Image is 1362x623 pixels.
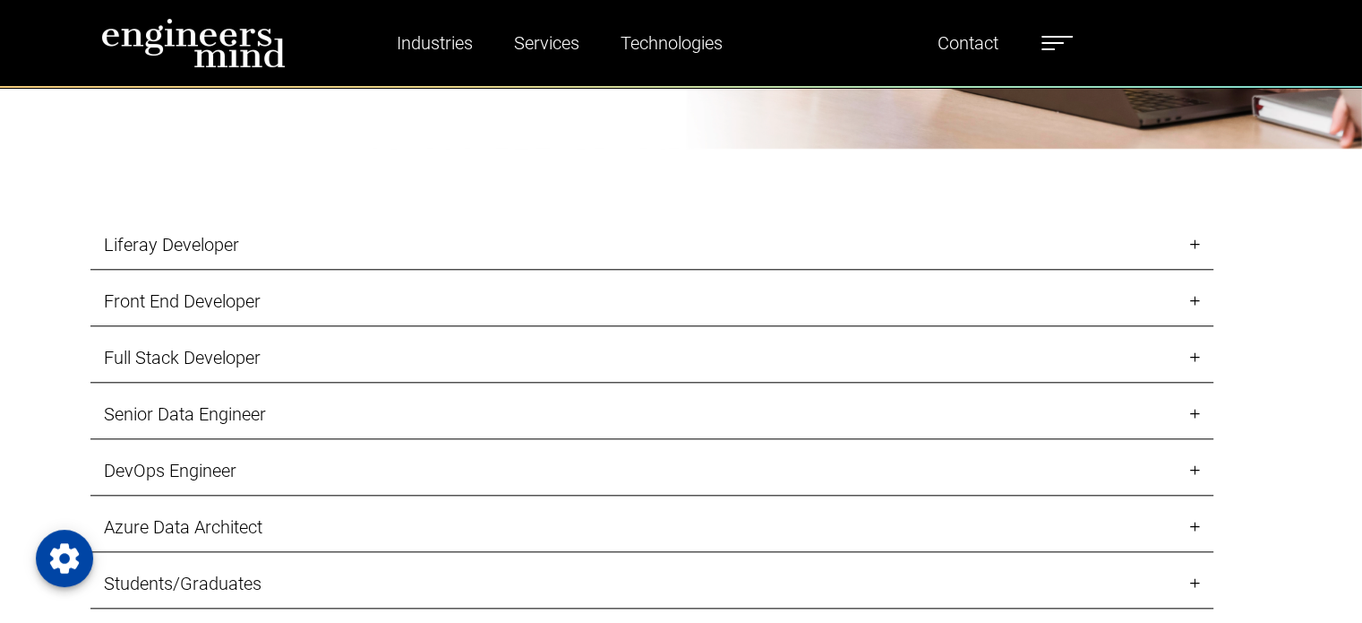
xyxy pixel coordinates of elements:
[90,390,1213,439] a: Senior Data Engineer
[507,22,587,64] a: Services
[90,446,1213,496] a: DevOps Engineer
[930,22,1006,64] a: Contact
[90,503,1213,552] a: Azure Data Architect
[90,221,1213,270] a: Liferay Developer
[90,333,1213,383] a: Full Stack Developer
[390,22,480,64] a: Industries
[613,22,730,64] a: Technologies
[101,18,286,68] img: logo
[90,559,1213,609] a: Students/Graduates
[90,277,1213,326] a: Front End Developer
